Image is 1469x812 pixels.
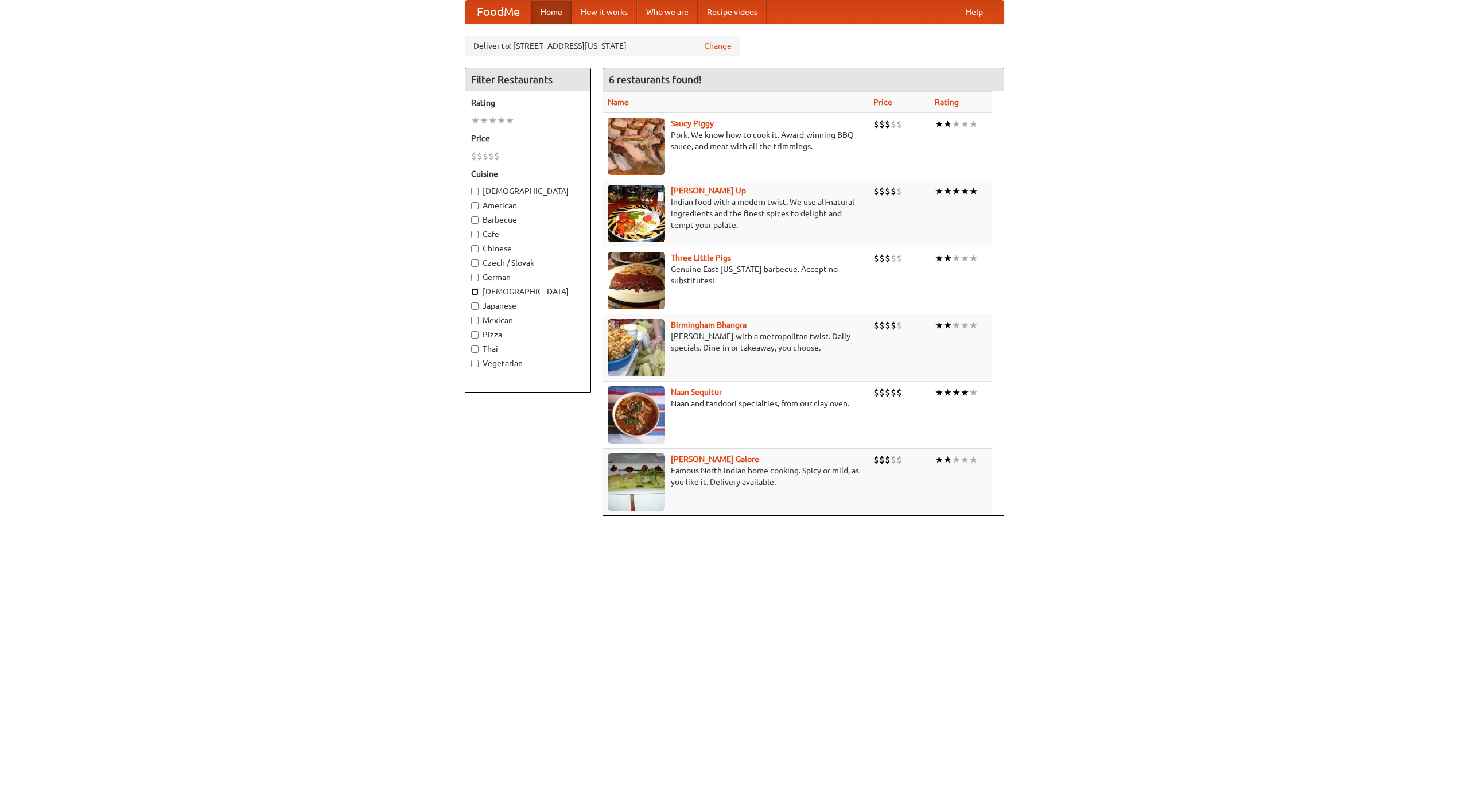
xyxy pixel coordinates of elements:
[952,386,961,399] li: ★
[952,252,961,265] li: ★
[608,129,864,152] p: Pork. We know how to cook it. Award-winning BBQ sauce, and meat with all the trimmings.
[471,286,585,297] label: [DEMOGRAPHIC_DATA]
[608,453,665,511] img: currygalore.jpg
[873,185,879,197] li: $
[885,118,891,130] li: $
[698,1,767,24] a: Recipe videos
[935,386,943,399] li: ★
[671,454,759,464] a: [PERSON_NAME] Galore
[879,118,885,130] li: $
[935,118,943,130] li: ★
[531,1,572,24] a: Home
[477,150,483,162] li: $
[873,252,879,265] li: $
[483,150,488,162] li: $
[935,319,943,332] li: ★
[969,185,978,197] li: ★
[471,216,479,224] input: Barbecue
[943,185,952,197] li: ★
[471,259,479,267] input: Czech / Slovak
[969,386,978,399] li: ★
[961,118,969,130] li: ★
[609,74,702,85] ng-pluralize: 6 restaurants found!
[471,358,585,369] label: Vegetarian
[471,343,585,355] label: Thai
[471,257,585,269] label: Czech / Slovak
[943,453,952,466] li: ★
[896,453,902,466] li: $
[471,300,585,312] label: Japanese
[935,98,959,107] a: Rating
[471,302,479,310] input: Japanese
[969,252,978,265] li: ★
[957,1,992,24] a: Help
[961,453,969,466] li: ★
[873,118,879,130] li: $
[943,319,952,332] li: ★
[471,133,585,144] h5: Price
[471,150,477,162] li: $
[879,252,885,265] li: $
[891,252,896,265] li: $
[608,252,665,309] img: littlepigs.jpg
[969,453,978,466] li: ★
[471,271,585,283] label: German
[879,185,885,197] li: $
[471,317,479,324] input: Mexican
[961,386,969,399] li: ★
[608,319,665,376] img: bhangra.jpg
[879,319,885,332] li: $
[471,274,479,281] input: German
[608,465,864,488] p: Famous North Indian home cooking. Spicy or mild, as you like it. Delivery available.
[637,1,698,24] a: Who we are
[471,243,585,254] label: Chinese
[896,386,902,399] li: $
[896,185,902,197] li: $
[471,345,479,353] input: Thai
[885,386,891,399] li: $
[471,360,479,367] input: Vegetarian
[506,114,514,127] li: ★
[471,185,585,197] label: [DEMOGRAPHIC_DATA]
[935,252,943,265] li: ★
[891,453,896,466] li: $
[471,329,585,340] label: Pizza
[471,245,479,252] input: Chinese
[704,40,732,52] a: Change
[885,252,891,265] li: $
[961,319,969,332] li: ★
[873,453,879,466] li: $
[471,200,585,211] label: American
[969,319,978,332] li: ★
[891,118,896,130] li: $
[480,114,488,127] li: ★
[952,185,961,197] li: ★
[885,185,891,197] li: $
[896,118,902,130] li: $
[952,453,961,466] li: ★
[608,98,629,107] a: Name
[969,118,978,130] li: ★
[885,319,891,332] li: $
[471,231,479,238] input: Cafe
[961,252,969,265] li: ★
[608,263,864,286] p: Genuine East [US_STATE] barbecue. Accept no substitutes!
[671,320,747,329] a: Birmingham Bhangra
[608,386,665,444] img: naansequitur.jpg
[671,186,746,195] a: [PERSON_NAME] Up
[671,253,731,262] a: Three Little Pigs
[465,1,531,24] a: FoodMe
[879,386,885,399] li: $
[943,118,952,130] li: ★
[935,185,943,197] li: ★
[494,150,500,162] li: $
[488,150,494,162] li: $
[671,387,722,397] a: Naan Sequitur
[608,185,665,242] img: curryup.jpg
[497,114,506,127] li: ★
[896,319,902,332] li: $
[471,214,585,226] label: Barbecue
